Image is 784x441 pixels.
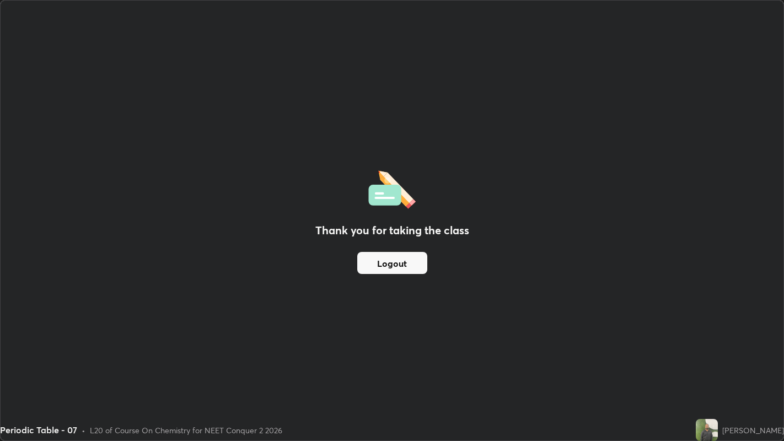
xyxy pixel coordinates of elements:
[722,424,784,436] div: [PERSON_NAME]
[90,424,282,436] div: L20 of Course On Chemistry for NEET Conquer 2 2026
[315,222,469,239] h2: Thank you for taking the class
[357,252,427,274] button: Logout
[696,419,718,441] img: ac796851681f4a6fa234867955662471.jpg
[368,167,416,209] img: offlineFeedback.1438e8b3.svg
[82,424,85,436] div: •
